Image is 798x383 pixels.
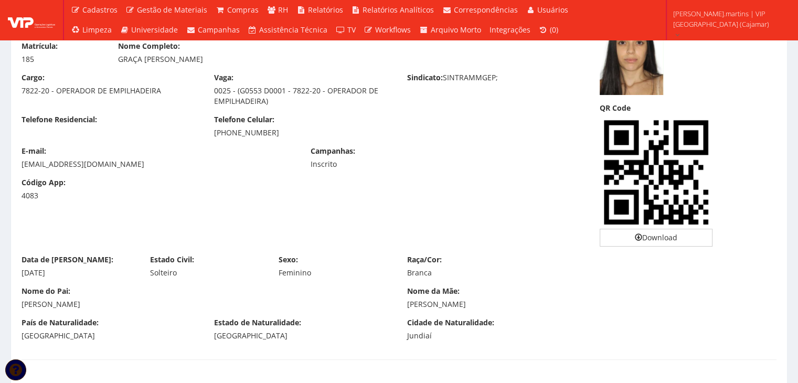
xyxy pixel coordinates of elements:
[137,5,207,15] span: Gestão de Materiais
[82,25,112,35] span: Limpeza
[22,190,102,201] div: 4083
[67,20,116,40] a: Limpeza
[485,20,535,40] a: Integrações
[22,268,134,278] div: [DATE]
[150,254,194,265] label: Estado Civil:
[407,254,441,265] label: Raça/Cor:
[600,103,631,113] label: QR Code
[308,5,343,15] span: Relatórios
[332,20,360,40] a: TV
[22,86,198,96] div: 7822-20 - OPERADOR DE EMPILHADEIRA
[600,229,712,247] a: Download
[118,41,180,51] label: Nome Completo:
[22,331,198,341] div: [GEOGRAPHIC_DATA]
[407,331,584,341] div: Jundiaí
[116,20,183,40] a: Universidade
[279,268,391,278] div: Feminino
[537,5,568,15] span: Usuários
[407,286,460,296] label: Nome da Mãe:
[407,299,777,310] div: [PERSON_NAME]
[454,5,518,15] span: Correspondências
[278,5,288,15] span: RH
[214,127,391,138] div: [PHONE_NUMBER]
[22,159,295,169] div: [EMAIL_ADDRESS][DOMAIN_NAME]
[22,54,102,65] div: 185
[535,20,563,40] a: (0)
[279,254,298,265] label: Sexo:
[214,114,274,125] label: Telefone Celular:
[118,54,488,65] div: GRAÇA [PERSON_NAME]
[22,114,97,125] label: Telefone Residencial:
[22,317,99,328] label: País de Naturalidade:
[227,5,259,15] span: Compras
[407,72,442,83] label: Sindicato:
[244,20,332,40] a: Assistência Técnica
[214,72,233,83] label: Vaga:
[8,12,55,28] img: logo
[399,72,591,86] div: SINTRAMMGEP;
[22,254,113,265] label: Data de [PERSON_NAME]:
[198,25,240,35] span: Campanhas
[600,9,664,95] img: captura-de-tela-2025-08-12-131912-1755015708689b6a1c760a4.png
[407,268,519,278] div: Branca
[550,25,558,35] span: (0)
[347,25,356,35] span: TV
[311,159,439,169] div: Inscrito
[214,317,301,328] label: Estado de Naturalidade:
[415,20,485,40] a: Arquivo Morto
[673,8,784,29] span: [PERSON_NAME].martins | VIP [GEOGRAPHIC_DATA] (Cajamar)
[182,20,244,40] a: Campanhas
[259,25,327,35] span: Assistência Técnica
[360,20,416,40] a: Workflows
[311,146,355,156] label: Campanhas:
[214,86,391,107] div: 0025 - (G0553 D0001 - 7822-20 - OPERADOR DE EMPILHADEIRA)
[131,25,178,35] span: Universidade
[407,317,494,328] label: Cidade de Naturalidade:
[22,72,45,83] label: Cargo:
[431,25,481,35] span: Arquivo Morto
[600,116,712,229] img: SP5tLh4rwAAAABJRU5ErkJggg==
[22,41,58,51] label: Matrícula:
[22,299,391,310] div: [PERSON_NAME]
[363,5,434,15] span: Relatórios Analíticos
[214,331,391,341] div: [GEOGRAPHIC_DATA]
[22,286,70,296] label: Nome do Pai:
[375,25,411,35] span: Workflows
[490,25,530,35] span: Integrações
[22,146,46,156] label: E-mail:
[82,5,118,15] span: Cadastros
[150,268,263,278] div: Solteiro
[22,177,66,188] label: Código App:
